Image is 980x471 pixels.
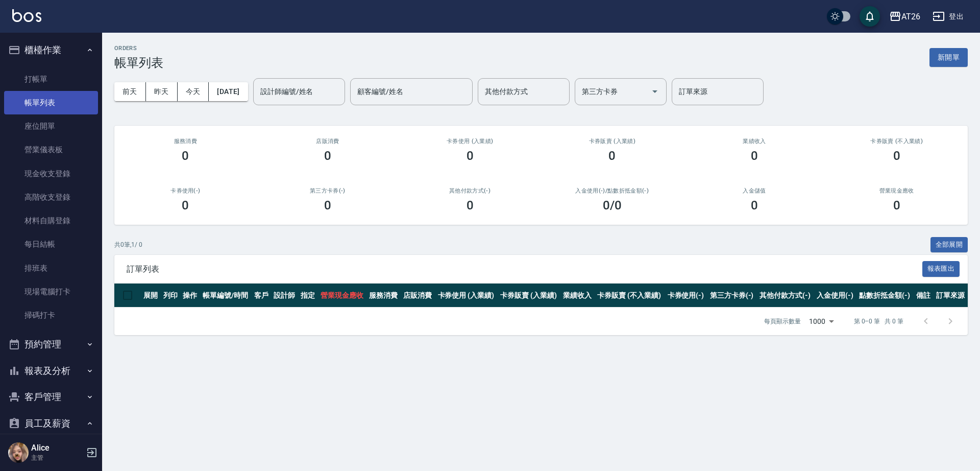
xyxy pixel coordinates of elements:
[603,198,622,213] h3: 0 /0
[914,284,934,308] th: 備註
[324,198,331,213] h3: 0
[757,284,814,308] th: 其他付款方式(-)
[922,261,960,277] button: 報表匯出
[4,185,98,209] a: 高階收支登錄
[269,138,387,145] h2: 店販消費
[751,198,758,213] h3: 0
[4,303,98,327] a: 掃碼打卡
[901,10,920,23] div: AT26
[435,284,498,308] th: 卡券使用 (入業績)
[298,284,318,308] th: 指定
[751,149,758,163] h3: 0
[4,37,98,63] button: 櫃檯作業
[647,83,663,100] button: Open
[31,453,83,462] p: 主管
[553,138,671,145] h2: 卡券販賣 (入業績)
[838,187,955,194] h2: 營業現金應收
[805,308,838,335] div: 1000
[269,187,387,194] h2: 第三方卡券(-)
[885,6,924,27] button: AT26
[114,240,142,249] p: 共 0 筆, 1 / 0
[608,149,616,163] h3: 0
[893,149,900,163] h3: 0
[161,284,181,308] th: 列印
[4,410,98,437] button: 員工及薪資
[182,149,189,163] h3: 0
[200,284,252,308] th: 帳單編號/時間
[114,45,163,52] h2: ORDERS
[4,114,98,138] a: 座位開單
[182,198,189,213] h3: 0
[553,187,671,194] h2: 入金使用(-) /點數折抵金額(-)
[209,82,248,101] button: [DATE]
[8,442,29,463] img: Person
[814,284,856,308] th: 入金使用(-)
[4,232,98,256] a: 每日結帳
[114,82,146,101] button: 前天
[411,187,529,194] h2: 其他付款方式(-)
[4,280,98,303] a: 現場電腦打卡
[838,138,955,145] h2: 卡券販賣 (不入業績)
[180,284,200,308] th: 操作
[178,82,209,101] button: 今天
[127,264,922,274] span: 訂單列表
[930,237,968,253] button: 全部展開
[595,284,665,308] th: 卡券販賣 (不入業績)
[146,82,178,101] button: 昨天
[4,91,98,114] a: 帳單列表
[696,138,814,145] h2: 業績收入
[4,162,98,185] a: 現金收支登錄
[467,198,474,213] h3: 0
[854,317,903,326] p: 第 0–0 筆 共 0 筆
[4,209,98,232] a: 材料自購登錄
[366,284,401,308] th: 服務消費
[929,52,968,62] a: 新開單
[127,138,244,145] h3: 服務消費
[934,284,968,308] th: 訂單來源
[4,138,98,161] a: 營業儀表板
[271,284,298,308] th: 設計師
[4,331,98,358] button: 預約管理
[928,7,968,26] button: 登出
[401,284,435,308] th: 店販消費
[4,67,98,91] a: 打帳單
[114,56,163,70] h3: 帳單列表
[922,264,960,273] a: 報表匯出
[411,138,529,145] h2: 卡券使用 (入業績)
[860,6,880,27] button: save
[12,9,41,22] img: Logo
[318,284,367,308] th: 營業現金應收
[324,149,331,163] h3: 0
[4,256,98,280] a: 排班表
[141,284,161,308] th: 展開
[696,187,814,194] h2: 入金儲值
[893,198,900,213] h3: 0
[929,48,968,67] button: 新開單
[252,284,272,308] th: 客戶
[4,384,98,410] button: 客戶管理
[31,443,83,453] h5: Alice
[498,284,560,308] th: 卡券販賣 (入業績)
[467,149,474,163] h3: 0
[764,317,801,326] p: 每頁顯示數量
[856,284,914,308] th: 點數折抵金額(-)
[4,358,98,384] button: 報表及分析
[707,284,757,308] th: 第三方卡券(-)
[560,284,595,308] th: 業績收入
[127,187,244,194] h2: 卡券使用(-)
[665,284,707,308] th: 卡券使用(-)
